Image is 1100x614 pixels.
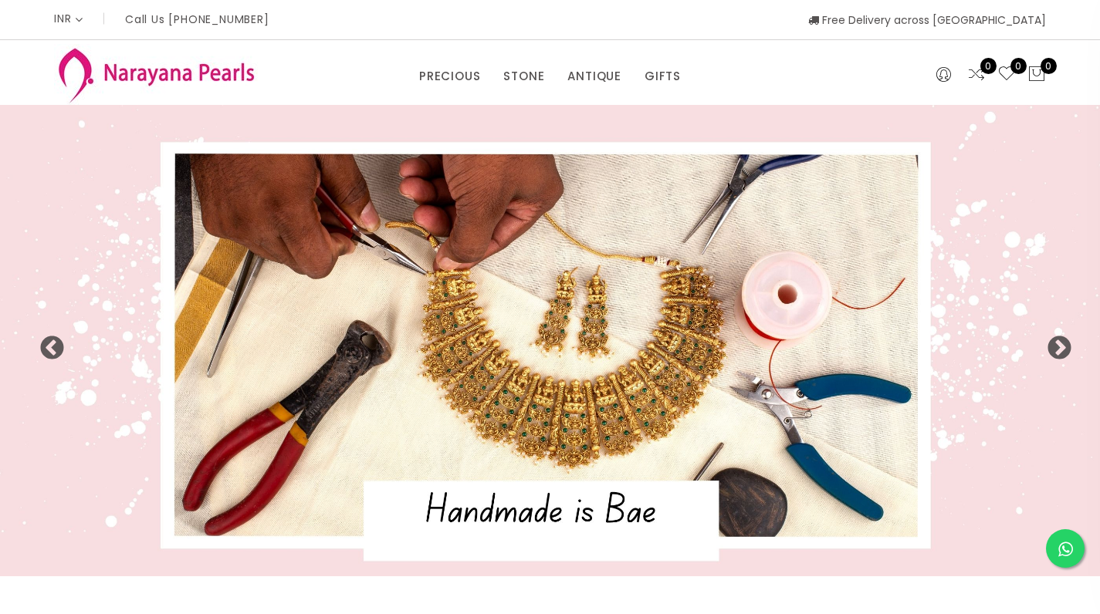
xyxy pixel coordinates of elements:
[980,58,997,74] span: 0
[1046,336,1061,351] button: Next
[997,65,1016,85] a: 0
[1010,58,1027,74] span: 0
[645,65,681,88] a: GIFTS
[1027,65,1046,85] button: 0
[125,14,269,25] p: Call Us [PHONE_NUMBER]
[503,65,544,88] a: STONE
[39,336,54,351] button: Previous
[967,65,986,85] a: 0
[1041,58,1057,74] span: 0
[419,65,480,88] a: PRECIOUS
[808,12,1046,28] span: Free Delivery across [GEOGRAPHIC_DATA]
[567,65,621,88] a: ANTIQUE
